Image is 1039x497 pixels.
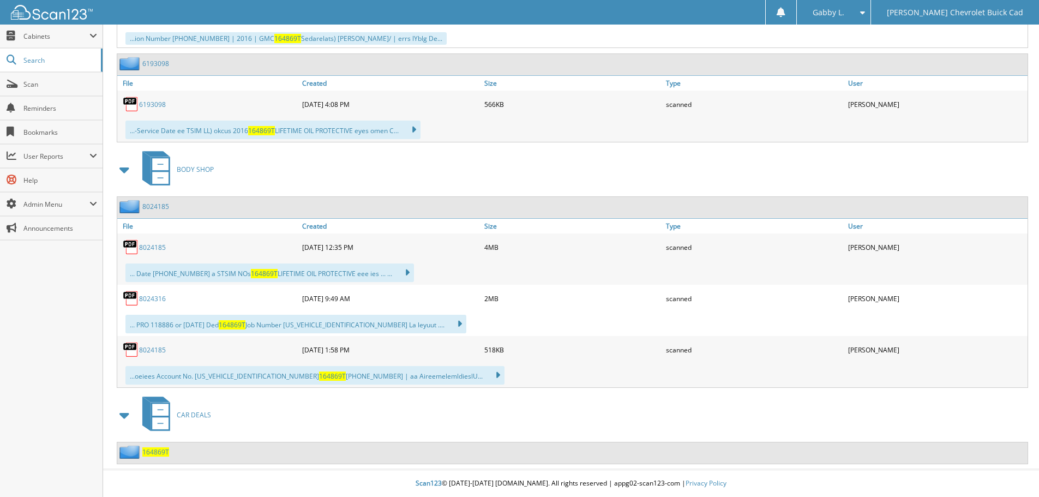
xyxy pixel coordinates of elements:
[23,224,97,233] span: Announcements
[123,342,139,358] img: PDF.png
[123,239,139,255] img: PDF.png
[139,100,166,109] a: 6193098
[482,93,664,115] div: 566KB
[23,56,95,65] span: Search
[136,393,211,436] a: CAR DEALS
[663,76,845,91] a: Type
[299,219,482,233] a: Created
[319,372,346,381] span: 164869T
[482,288,664,309] div: 2MB
[663,93,845,115] div: scanned
[136,148,214,191] a: BODY SHOP
[845,339,1028,361] div: [PERSON_NAME]
[119,57,142,70] img: folder2.png
[416,478,442,488] span: Scan123
[251,269,278,278] span: 164869T
[482,76,664,91] a: Size
[119,200,142,213] img: folder2.png
[23,80,97,89] span: Scan
[11,5,93,20] img: scan123-logo-white.svg
[274,34,301,43] span: 164869T
[142,447,169,457] a: 164869T
[299,76,482,91] a: Created
[663,236,845,258] div: scanned
[125,366,505,385] div: ...oeiees Account No. [US_VEHICLE_IDENTIFICATION_NUMBER] [PHONE_NUMBER] | aa AireemelemldieslU...
[482,339,664,361] div: 518KB
[482,219,664,233] a: Size
[845,76,1028,91] a: User
[139,345,166,355] a: 8024185
[482,236,664,258] div: 4MB
[23,200,89,209] span: Admin Menu
[845,93,1028,115] div: [PERSON_NAME]
[125,121,421,139] div: ...-Service Date ee TSIM LL) okcus 2016 LIFETIME OIL PROTECTIVE eyes omen C...
[23,152,89,161] span: User Reports
[177,165,214,174] span: BODY SHOP
[117,219,299,233] a: File
[23,32,89,41] span: Cabinets
[845,219,1028,233] a: User
[117,76,299,91] a: File
[23,176,97,185] span: Help
[23,104,97,113] span: Reminders
[663,339,845,361] div: scanned
[813,9,844,16] span: Gabby L.
[845,288,1028,309] div: [PERSON_NAME]
[125,264,414,282] div: ... Date [PHONE_NUMBER] a STSIM NOs LIFETIME OIL PROTECTIVE eee ies ... ...
[663,219,845,233] a: Type
[248,126,275,135] span: 164869T
[103,470,1039,497] div: © [DATE]-[DATE] [DOMAIN_NAME]. All rights reserved | appg02-scan123-com |
[123,290,139,307] img: PDF.png
[299,93,482,115] div: [DATE] 4:08 PM
[125,315,466,333] div: ... PRO 118886 or [DATE] Ded Job Number [US_VEHICLE_IDENTIFICATION_NUMBER] La leyuut ....
[845,236,1028,258] div: [PERSON_NAME]
[119,445,142,459] img: folder2.png
[125,32,447,45] div: ...ion Number [PHONE_NUMBER] | 2016 | GMC Sedarelats) [PERSON_NAME]/ | errs lYblg De...
[139,243,166,252] a: 8024185
[23,128,97,137] span: Bookmarks
[299,288,482,309] div: [DATE] 9:49 AM
[142,59,169,68] a: 6193098
[177,410,211,420] span: CAR DEALS
[984,445,1039,497] iframe: Chat Widget
[299,236,482,258] div: [DATE] 12:35 PM
[887,9,1023,16] span: [PERSON_NAME] Chevrolet Buick Cad
[139,294,166,303] a: 8024316
[142,202,169,211] a: 8024185
[219,320,245,330] span: 164869T
[686,478,726,488] a: Privacy Policy
[123,96,139,112] img: PDF.png
[299,339,482,361] div: [DATE] 1:58 PM
[663,288,845,309] div: scanned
